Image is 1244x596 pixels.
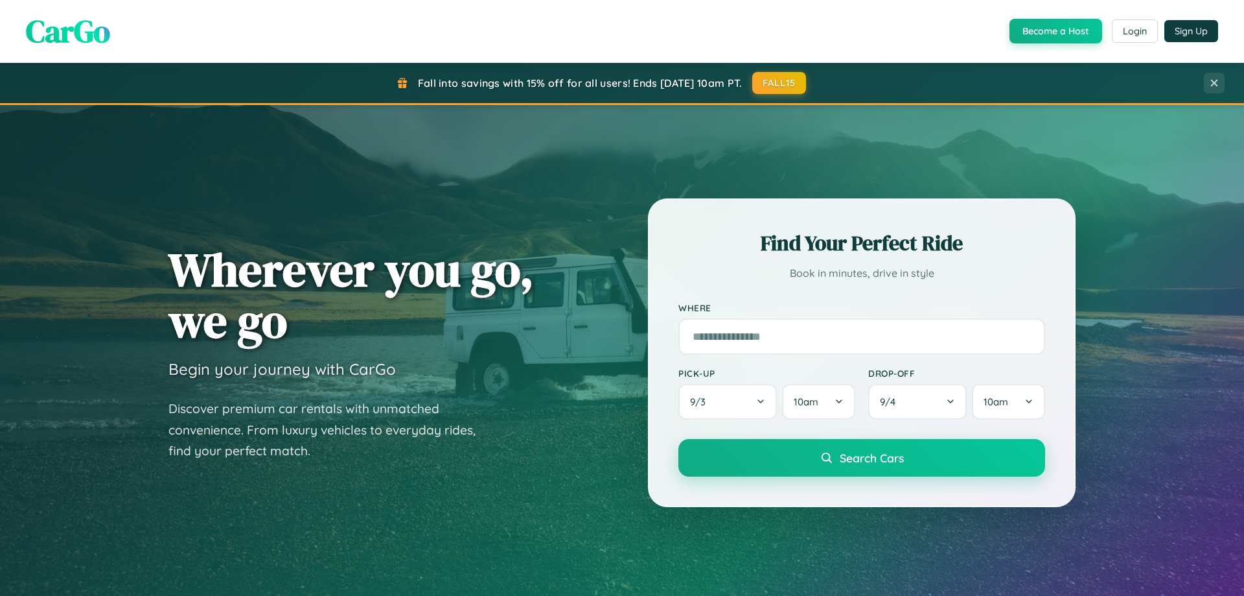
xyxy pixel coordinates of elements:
[690,396,712,408] span: 9 / 3
[168,359,396,379] h3: Begin your journey with CarGo
[1112,19,1158,43] button: Login
[752,72,807,94] button: FALL15
[880,396,902,408] span: 9 / 4
[794,396,818,408] span: 10am
[782,384,855,420] button: 10am
[678,264,1045,283] p: Book in minutes, drive in style
[1009,19,1102,43] button: Become a Host
[26,10,110,53] span: CarGo
[972,384,1045,420] button: 10am
[678,384,777,420] button: 9/3
[678,439,1045,477] button: Search Cars
[984,396,1008,408] span: 10am
[678,229,1045,257] h2: Find Your Perfect Ride
[868,384,967,420] button: 9/4
[418,77,743,89] span: Fall into savings with 15% off for all users! Ends [DATE] 10am PT.
[678,368,855,379] label: Pick-up
[168,398,492,462] p: Discover premium car rentals with unmatched convenience. From luxury vehicles to everyday rides, ...
[1164,20,1218,42] button: Sign Up
[168,244,534,346] h1: Wherever you go, we go
[868,368,1045,379] label: Drop-off
[678,302,1045,313] label: Where
[840,451,904,465] span: Search Cars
